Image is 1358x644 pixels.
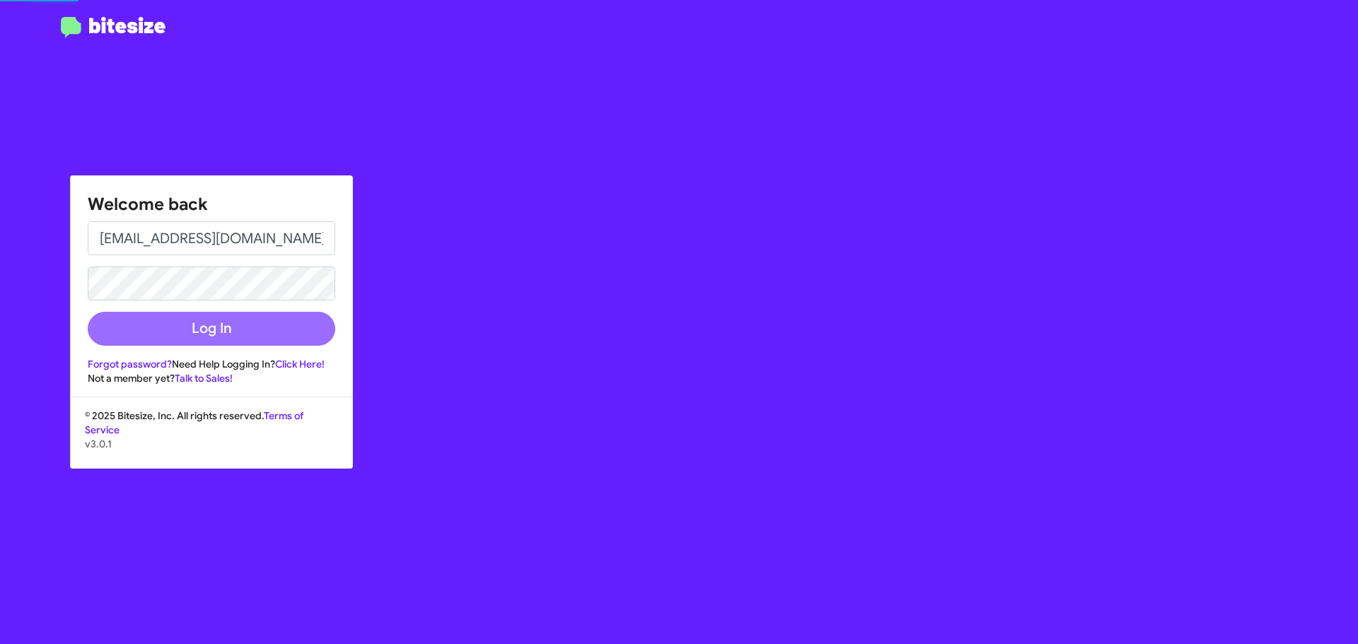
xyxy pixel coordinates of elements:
a: Forgot password? [88,358,172,370]
button: Log In [88,312,335,346]
a: Click Here! [275,358,325,370]
div: Need Help Logging In? [88,357,335,371]
h1: Welcome back [88,193,335,216]
a: Talk to Sales! [175,372,233,385]
div: Not a member yet? [88,371,335,385]
p: v3.0.1 [85,437,338,451]
div: © 2025 Bitesize, Inc. All rights reserved. [71,409,352,468]
input: Email address [88,221,335,255]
